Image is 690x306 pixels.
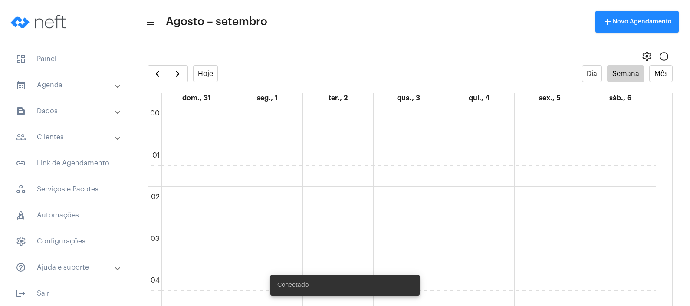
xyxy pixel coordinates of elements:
[16,262,116,273] mat-panel-title: Ajuda e suporte
[166,15,267,29] span: Agosto – setembro
[16,288,26,299] mat-icon: sidenav icon
[9,49,121,69] span: Painel
[151,151,161,159] div: 01
[181,93,213,103] a: 31 de agosto de 2025
[149,193,161,201] div: 02
[5,75,130,95] mat-expansion-panel-header: sidenav iconAgenda
[5,257,130,278] mat-expansion-panel-header: sidenav iconAjuda e suporte
[395,93,422,103] a: 3 de setembro de 2025
[537,93,562,103] a: 5 de setembro de 2025
[9,231,121,252] span: Configurações
[7,4,72,39] img: logo-neft-novo-2.png
[649,65,673,82] button: Mês
[148,65,168,82] button: Semana Anterior
[582,65,602,82] button: Dia
[5,101,130,122] mat-expansion-panel-header: sidenav iconDados
[16,132,116,142] mat-panel-title: Clientes
[255,93,279,103] a: 1 de setembro de 2025
[16,158,26,168] mat-icon: sidenav icon
[602,16,613,27] mat-icon: add
[16,80,26,90] mat-icon: sidenav icon
[608,93,633,103] a: 6 de setembro de 2025
[16,106,116,116] mat-panel-title: Dados
[16,210,26,220] span: sidenav icon
[655,48,673,65] button: Info
[16,262,26,273] mat-icon: sidenav icon
[641,51,652,62] span: settings
[9,179,121,200] span: Serviços e Pacotes
[16,132,26,142] mat-icon: sidenav icon
[9,205,121,226] span: Automações
[146,17,154,27] mat-icon: sidenav icon
[9,283,121,304] span: Sair
[595,11,679,33] button: Novo Agendamento
[467,93,491,103] a: 4 de setembro de 2025
[16,80,116,90] mat-panel-title: Agenda
[5,127,130,148] mat-expansion-panel-header: sidenav iconClientes
[16,106,26,116] mat-icon: sidenav icon
[16,54,26,64] span: sidenav icon
[9,153,121,174] span: Link de Agendamento
[659,51,669,62] mat-icon: Info
[638,48,655,65] button: settings
[607,65,644,82] button: Semana
[16,236,26,247] span: sidenav icon
[16,184,26,194] span: sidenav icon
[277,281,309,290] span: Conectado
[602,19,672,25] span: Novo Agendamento
[148,109,161,117] div: 00
[168,65,188,82] button: Próximo Semana
[149,276,161,284] div: 04
[193,65,218,82] button: Hoje
[327,93,349,103] a: 2 de setembro de 2025
[149,235,161,243] div: 03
